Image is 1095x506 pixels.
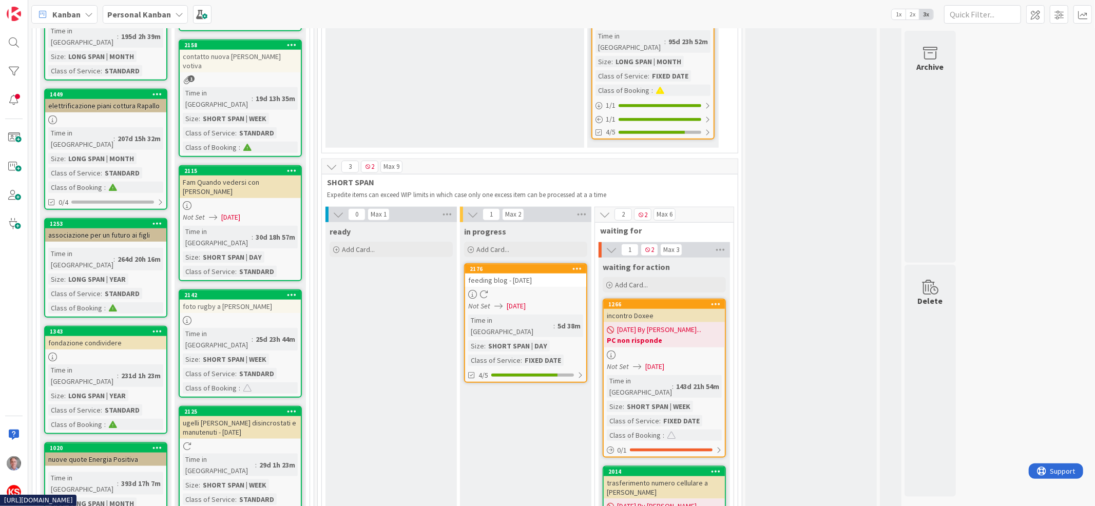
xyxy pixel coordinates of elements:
div: Class of Service [607,415,659,426]
div: Max 3 [663,247,679,252]
div: foto rugby a [PERSON_NAME] [180,300,301,313]
a: 2158contatto nuova [PERSON_NAME] votivaTime in [GEOGRAPHIC_DATA]:19d 13h 35mSize:SHORT SPAN | WEE... [179,40,302,157]
div: LONG SPAN | YEAR [66,390,128,401]
span: 1 [188,75,195,82]
div: Class of Booking [183,382,239,394]
span: 1 [621,244,639,256]
div: Time in [GEOGRAPHIC_DATA] [183,226,252,248]
div: 2115 [184,167,301,174]
span: : [235,127,237,139]
span: : [64,274,66,285]
div: 1343fondazione condividere [45,327,166,349]
div: ugelli [PERSON_NAME] disincrostati e manutenuti - [DATE] [180,416,301,439]
div: 195d 2h 39m [119,31,163,42]
div: Class of Service [183,266,235,277]
span: ready [330,226,351,237]
div: STANDARD [102,65,142,76]
span: : [101,404,102,416]
span: 2 [361,161,378,173]
div: Class of Service [48,404,101,416]
div: 1449 [45,90,166,99]
div: Size [595,56,611,67]
div: 264d 20h 16m [115,254,163,265]
div: 393d 17h 7m [119,478,163,489]
img: avatar [7,485,21,499]
img: Visit kanbanzone.com [7,7,21,21]
div: Class of Service [48,167,101,179]
div: Time in [GEOGRAPHIC_DATA] [183,87,252,110]
span: : [64,153,66,164]
span: waiting for [600,225,721,236]
div: LONG SPAN | MONTH [66,51,137,62]
span: : [117,478,119,489]
div: Fam Quando vedersi con [PERSON_NAME] [180,176,301,198]
div: 2115Fam Quando vedersi con [PERSON_NAME] [180,166,301,198]
div: Time in [GEOGRAPHIC_DATA] [48,248,113,270]
div: 2158contatto nuova [PERSON_NAME] votiva [180,41,301,72]
div: 1020 [45,443,166,453]
div: Class of Service [183,127,235,139]
span: 4/5 [606,127,616,138]
span: 2 [634,208,651,221]
div: STANDARD [102,404,142,416]
span: : [235,266,237,277]
span: : [239,142,240,153]
b: Personal Kanban [107,9,171,20]
span: : [235,368,237,379]
span: : [64,390,66,401]
span: [DATE] [645,361,664,372]
div: Time in [GEOGRAPHIC_DATA] [48,25,117,48]
i: Not Set [183,212,205,222]
span: : [101,65,102,76]
span: : [113,133,115,144]
span: waiting for action [603,262,670,272]
a: 2142foto rugby a [PERSON_NAME]Time in [GEOGRAPHIC_DATA]:25d 23h 44mSize:SHORT SPAN | WEEKClass of... [179,289,302,398]
div: Time in [GEOGRAPHIC_DATA] [48,364,117,387]
div: 2014trasferimento numero cellulare a [PERSON_NAME] [604,467,725,499]
div: Max 1 [371,212,387,217]
a: 2115Fam Quando vedersi con [PERSON_NAME]Not Set[DATE]Time in [GEOGRAPHIC_DATA]:30d 18h 57mSize:SH... [179,165,302,281]
span: 1 / 1 [606,100,616,111]
div: FIXED DATE [522,355,564,366]
span: 2x [906,9,919,20]
p: Expedite items can exceed WIP limits in which case only one excess item can be processed at a a time [327,191,719,199]
div: LONG SPAN | YEAR [66,274,128,285]
span: 4/5 [478,370,488,381]
i: Not Set [607,362,629,371]
div: STANDARD [102,167,142,179]
div: 2125 [184,408,301,415]
div: Class of Service [48,65,101,76]
div: LONG SPAN | MONTH [613,56,684,67]
div: 0/1 [604,444,725,457]
div: 2125ugelli [PERSON_NAME] disincrostati e manutenuti - [DATE] [180,407,301,439]
span: : [239,382,240,394]
span: 0 [348,208,366,221]
div: fondazione condividere [45,336,166,349]
div: Class of Service [183,368,235,379]
div: Max 2 [505,212,521,217]
div: 5d 38m [555,320,583,332]
div: 1020nuove quote Energia Positiva [45,443,166,466]
div: Class of Service [468,355,521,366]
span: : [235,494,237,505]
span: : [64,51,66,62]
span: : [104,302,106,314]
div: Time in [GEOGRAPHIC_DATA] [183,454,255,476]
span: [DATE] By [PERSON_NAME]... [617,324,701,335]
div: Time in [GEOGRAPHIC_DATA] [595,30,664,53]
div: 231d 1h 23m [119,370,163,381]
div: 1253 [45,219,166,228]
div: 2115 [180,166,301,176]
div: Archive [917,61,944,73]
div: 2014 [608,468,725,475]
span: : [663,430,664,441]
span: 1 / 1 [606,114,616,125]
div: 2014 [604,467,725,476]
div: 1449elettrificazione piani cottura Rapallo [45,90,166,112]
div: STANDARD [102,288,142,299]
div: Max 6 [657,212,673,217]
a: 1253associazione per un futuro ai figliTime in [GEOGRAPHIC_DATA]:264d 20h 16mSize:LONG SPAN | YEA... [44,218,167,318]
span: 3 [341,161,359,173]
div: trasferimento numero cellulare a [PERSON_NAME] [604,476,725,499]
div: Time in [GEOGRAPHIC_DATA] [48,472,117,495]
